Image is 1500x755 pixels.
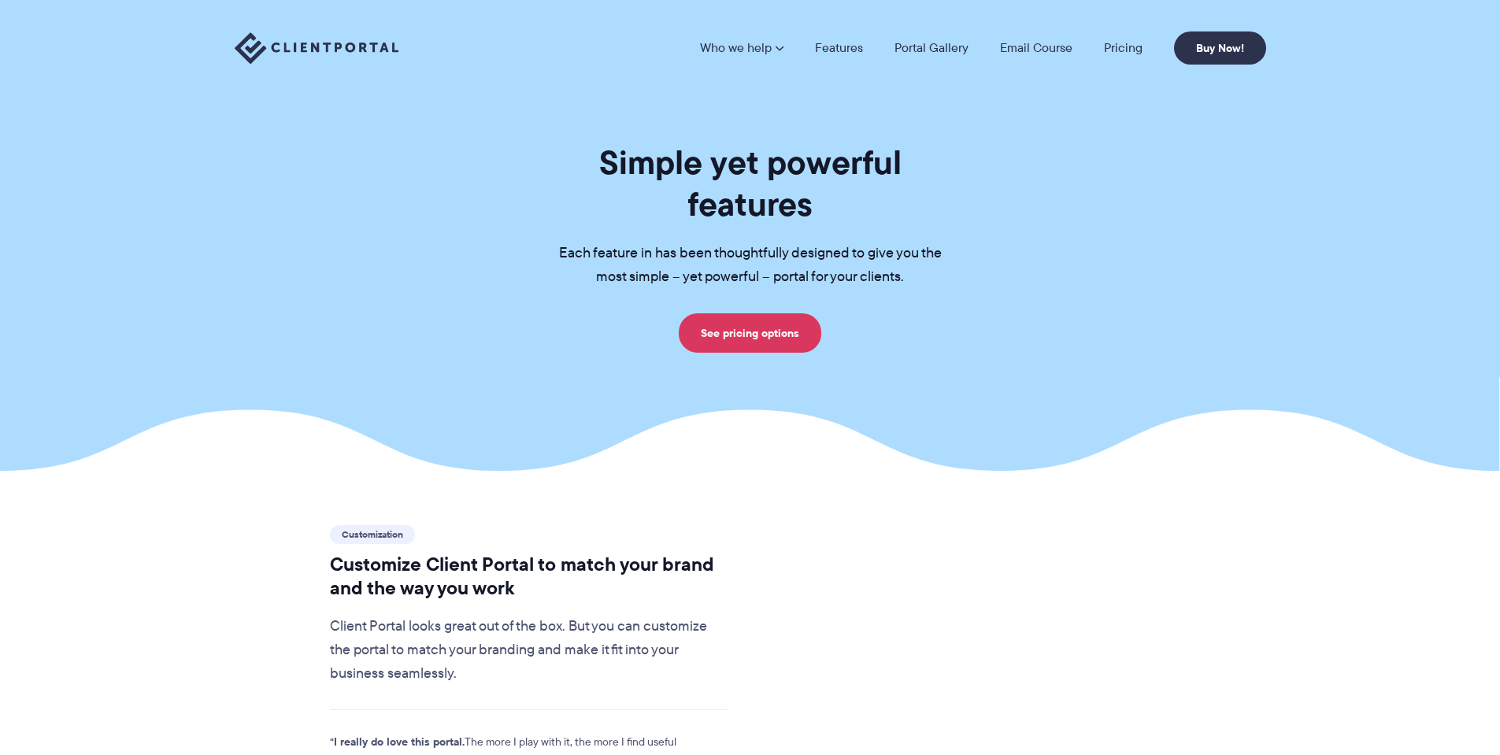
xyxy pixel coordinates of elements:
[334,733,465,750] strong: I really do love this portal.
[679,313,821,353] a: See pricing options
[534,142,967,225] h1: Simple yet powerful features
[534,242,967,289] p: Each feature in has been thoughtfully designed to give you the most simple – yet powerful – porta...
[330,615,728,686] p: Client Portal looks great out of the box. But you can customize the portal to match your branding...
[1000,42,1072,54] a: Email Course
[700,42,783,54] a: Who we help
[815,42,863,54] a: Features
[330,525,415,544] span: Customization
[894,42,969,54] a: Portal Gallery
[1174,31,1266,65] a: Buy Now!
[330,553,728,600] h2: Customize Client Portal to match your brand and the way you work
[1104,42,1143,54] a: Pricing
